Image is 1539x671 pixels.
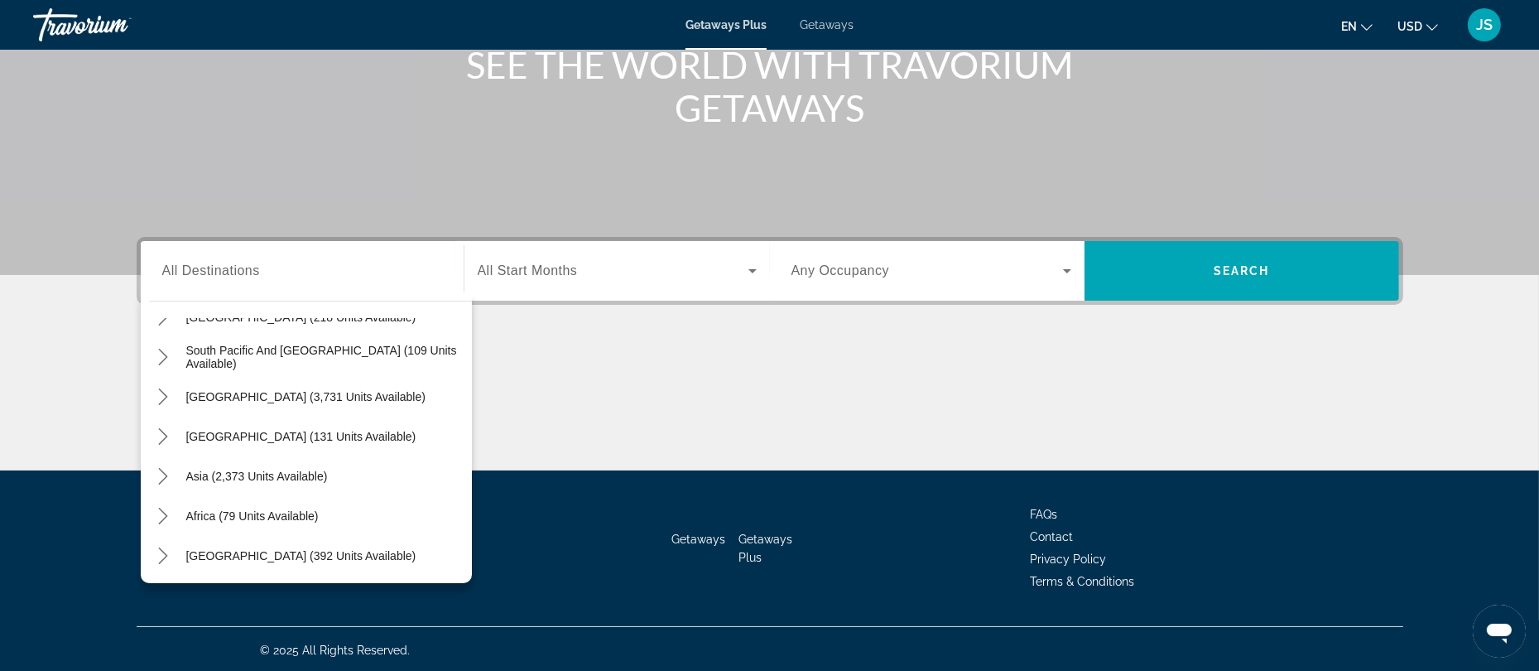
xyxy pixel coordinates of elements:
button: Select destination: Asia (2,373 units available) [178,461,336,491]
span: [GEOGRAPHIC_DATA] (131 units available) [186,430,416,443]
button: Select destination: Central America (131 units available) [178,422,425,451]
div: Search widget [141,241,1399,301]
a: Terms & Conditions [1031,575,1135,588]
button: Select destination: South Pacific and Oceania (109 units available) [178,342,472,372]
span: JS [1476,17,1493,33]
a: FAQs [1031,508,1058,521]
button: Toggle Central America (131 units available) submenu [149,422,178,451]
span: © 2025 All Rights Reserved. [261,644,411,657]
button: Select destination: Middle East (392 units available) [178,541,425,571]
input: Select destination [162,262,442,282]
button: Select destination: Australia (218 units available) [178,302,425,332]
span: Africa (79 units available) [186,509,319,523]
a: Getaways [671,533,725,546]
span: South Pacific and [GEOGRAPHIC_DATA] (109 units available) [186,344,464,370]
h1: SEE THE WORLD WITH TRAVORIUM GETAWAYS [459,43,1080,129]
button: Search [1085,241,1399,301]
a: Privacy Policy [1031,553,1107,566]
a: Contact [1031,530,1074,543]
a: Getaways Plus [685,18,767,31]
span: en [1341,20,1357,33]
button: Toggle South America (3,731 units available) submenu [149,383,178,412]
a: Getaways Plus [738,533,792,564]
span: All Start Months [478,263,578,278]
span: Any Occupancy [791,263,890,278]
span: [GEOGRAPHIC_DATA] (392 units available) [186,549,416,562]
a: Getaways [800,18,854,31]
iframe: Button to launch messaging window [1473,605,1526,658]
span: All Destinations [162,263,260,278]
button: Toggle South Pacific and Oceania (109 units available) submenu [149,343,178,372]
span: Asia (2,373 units available) [186,470,328,483]
span: [GEOGRAPHIC_DATA] (3,731 units available) [186,390,426,403]
button: Toggle Australia (218 units available) submenu [149,303,178,332]
button: User Menu [1463,7,1506,42]
button: Toggle Africa (79 units available) submenu [149,502,178,531]
button: Select destination: Africa (79 units available) [178,501,327,531]
span: USD [1397,20,1422,33]
button: Toggle Asia (2,373 units available) submenu [149,462,178,491]
button: Select destination: South America (3,731 units available) [178,382,434,412]
div: Destination options [141,292,472,583]
button: Change language [1341,14,1373,38]
button: Toggle Middle East (392 units available) submenu [149,542,178,571]
button: Change currency [1397,14,1438,38]
a: Travorium [33,3,199,46]
span: Search [1214,264,1270,278]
